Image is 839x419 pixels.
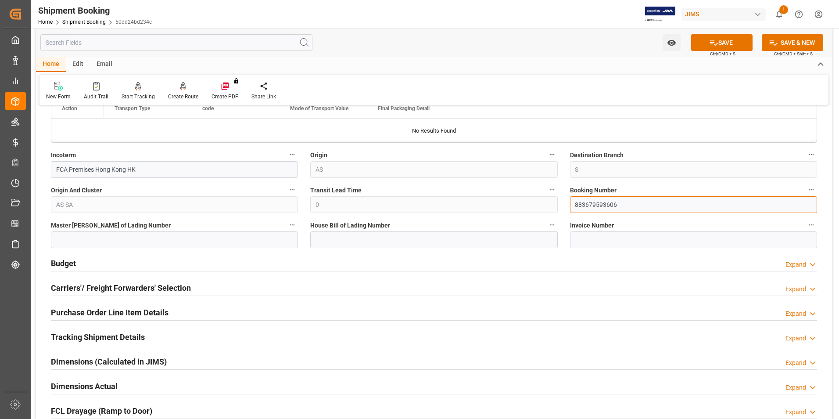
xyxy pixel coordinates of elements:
[785,285,806,294] div: Expand
[251,93,276,101] div: Share Link
[122,93,155,101] div: Start Tracking
[51,405,152,417] h2: FCL Drayage (Ramp to Door)
[287,184,298,195] button: Origin And Cluster
[51,151,76,160] span: Incoterm
[310,151,327,160] span: Origin
[681,6,769,22] button: JIMS
[806,149,817,160] button: Destination Branch
[785,334,806,343] div: Expand
[40,34,312,51] input: Search Fields
[62,19,106,25] a: Shipment Booking
[310,221,390,230] span: House Bill of Lading Number
[710,51,735,57] span: Ctrl/CMD + S
[762,34,823,51] button: SAVE & NEW
[115,105,150,112] span: Transport Type
[287,149,298,160] button: Incoterm
[90,57,119,72] div: Email
[785,358,806,368] div: Expand
[51,380,118,392] h2: Dimensions Actual
[51,282,191,294] h2: Carriers'/ Freight Forwarders' Selection
[202,105,214,112] span: code
[36,57,66,72] div: Home
[378,105,430,112] span: Final Packaging Detail
[785,408,806,417] div: Expand
[51,307,169,318] h2: Purchase Order Line Item Details
[570,151,624,160] span: Destination Branch
[779,5,788,14] span: 1
[38,4,152,17] div: Shipment Booking
[570,221,614,230] span: Invoice Number
[51,221,171,230] span: Master [PERSON_NAME] of Lading Number
[38,19,53,25] a: Home
[570,186,617,195] span: Booking Number
[789,4,809,24] button: Help Center
[546,184,558,195] button: Transit Lead Time
[806,219,817,231] button: Invoice Number
[806,184,817,195] button: Booking Number
[51,331,145,343] h2: Tracking Shipment Details
[84,93,108,101] div: Audit Trail
[681,8,766,21] div: JIMS
[46,93,71,101] div: New Form
[51,257,76,269] h2: Budget
[645,7,675,22] img: Exertis%20JAM%20-%20Email%20Logo.jpg_1722504956.jpg
[290,105,348,112] span: Mode of Transport Value
[691,34,753,51] button: SAVE
[287,219,298,231] button: Master [PERSON_NAME] of Lading Number
[66,57,90,72] div: Edit
[51,356,167,368] h2: Dimensions (Calculated in JIMS)
[785,309,806,318] div: Expand
[785,383,806,392] div: Expand
[663,34,681,51] button: open menu
[769,4,789,24] button: show 1 new notifications
[168,93,198,101] div: Create Route
[62,105,77,112] div: Action
[310,186,362,195] span: Transit Lead Time
[785,260,806,269] div: Expand
[774,51,813,57] span: Ctrl/CMD + Shift + S
[51,186,102,195] span: Origin And Cluster
[546,219,558,231] button: House Bill of Lading Number
[546,149,558,160] button: Origin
